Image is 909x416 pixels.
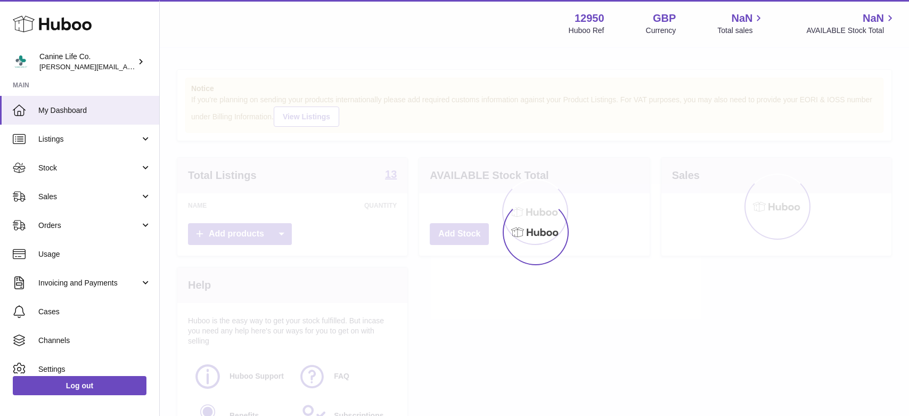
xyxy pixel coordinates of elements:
span: Invoicing and Payments [38,278,140,288]
span: Total sales [717,26,765,36]
span: Sales [38,192,140,202]
span: Cases [38,307,151,317]
div: Currency [646,26,676,36]
span: Orders [38,221,140,231]
div: Huboo Ref [569,26,604,36]
span: [PERSON_NAME][EMAIL_ADDRESS][DOMAIN_NAME] [39,62,214,71]
a: NaN AVAILABLE Stock Total [806,11,896,36]
strong: 12950 [575,11,604,26]
a: Log out [13,376,146,395]
span: Channels [38,336,151,346]
span: AVAILABLE Stock Total [806,26,896,36]
div: Canine Life Co. [39,52,135,72]
a: NaN Total sales [717,11,765,36]
span: NaN [863,11,884,26]
img: kevin@clsgltd.co.uk [13,54,29,70]
span: Stock [38,163,140,173]
span: NaN [731,11,752,26]
span: My Dashboard [38,105,151,116]
span: Listings [38,134,140,144]
span: Usage [38,249,151,259]
span: Settings [38,364,151,374]
strong: GBP [653,11,676,26]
